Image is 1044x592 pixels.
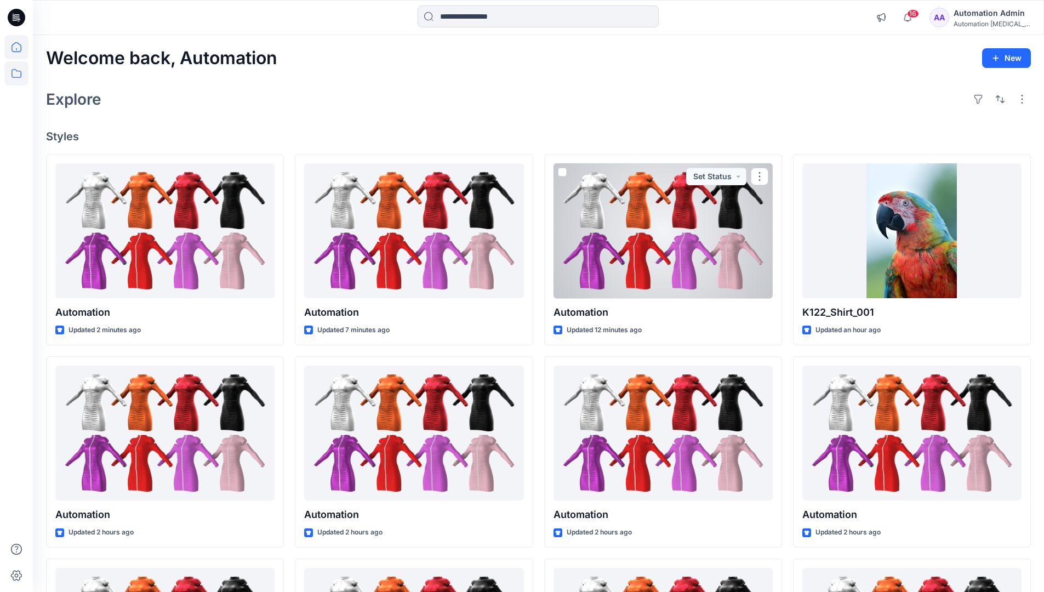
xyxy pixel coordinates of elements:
[954,7,1030,20] div: Automation Admin
[55,366,275,501] a: Automation
[554,163,773,299] a: Automation
[802,366,1022,501] a: Automation
[907,9,919,18] span: 16
[815,527,881,538] p: Updated 2 hours ago
[46,48,277,69] h2: Welcome back, Automation
[304,305,523,320] p: Automation
[304,163,523,299] a: Automation
[815,325,881,336] p: Updated an hour ago
[567,527,632,538] p: Updated 2 hours ago
[55,507,275,522] p: Automation
[46,90,101,108] h2: Explore
[802,163,1022,299] a: K122_Shirt_001
[69,325,141,336] p: Updated 2 minutes ago
[304,507,523,522] p: Automation
[69,527,134,538] p: Updated 2 hours ago
[304,366,523,501] a: Automation
[317,527,383,538] p: Updated 2 hours ago
[317,325,390,336] p: Updated 7 minutes ago
[802,305,1022,320] p: K122_Shirt_001
[982,48,1031,68] button: New
[567,325,642,336] p: Updated 12 minutes ago
[802,507,1022,522] p: Automation
[554,366,773,501] a: Automation
[929,8,949,27] div: AA
[46,130,1031,143] h4: Styles
[55,163,275,299] a: Automation
[954,20,1030,28] div: Automation [MEDICAL_DATA]...
[55,305,275,320] p: Automation
[554,507,773,522] p: Automation
[554,305,773,320] p: Automation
